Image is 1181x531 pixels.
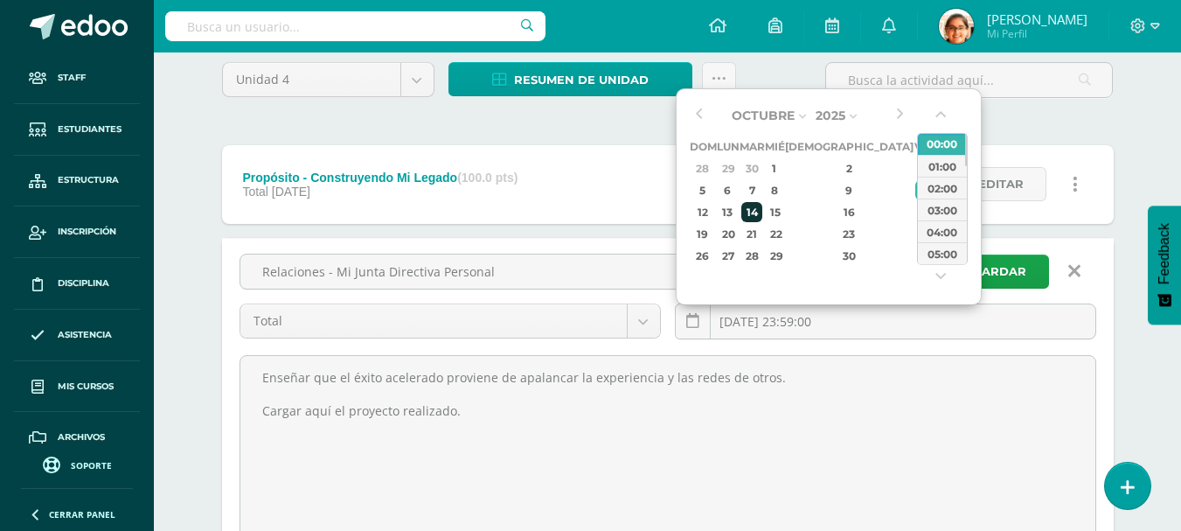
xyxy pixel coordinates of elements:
div: 02:00 [918,177,967,199]
span: Asistencia [58,328,112,342]
span: Mis cursos [58,380,114,394]
a: Inscripción [14,206,140,258]
span: Octubre [732,108,795,123]
div: 28 [692,158,714,178]
button: Guardar [921,255,1049,289]
span: Resumen de unidad [514,64,649,96]
a: Unidad 4 [223,63,434,96]
span: Staff [58,71,86,85]
div: 28 [741,246,761,266]
div: 30 [797,246,900,266]
input: Título [240,255,733,289]
a: Total [240,304,660,338]
a: Estructura [14,156,140,207]
img: 83dcd1ae463a5068b4a108754592b4a9.png [939,9,974,44]
th: Mar [740,136,765,157]
strong: (100.0 pts) [457,171,518,185]
span: Total [254,304,614,338]
span: [PERSON_NAME] [987,10,1087,28]
div: 00:00 [918,133,967,155]
div: 6 [719,180,737,200]
div: 17 [915,202,931,222]
div: 21 [741,224,761,244]
div: 1 [767,158,782,178]
div: 7 [741,180,761,200]
input: Busca un usuario... [165,11,545,41]
input: Busca la actividad aquí... [826,63,1112,97]
span: [DATE] [272,185,310,199]
th: Lun [717,136,740,157]
a: Staff [14,52,140,104]
div: 27 [719,246,737,266]
div: 15 [767,202,782,222]
div: 5 [692,180,714,200]
th: Mié [765,136,785,157]
div: 23 [797,224,900,244]
span: 2025 [816,108,845,123]
div: 20 [719,224,737,244]
a: Soporte [21,452,133,476]
th: Vie [914,136,934,157]
input: Fecha de entrega [676,304,1095,339]
div: 9 [797,180,900,200]
div: 03:00 [918,199,967,220]
a: Mis cursos [14,361,140,413]
span: Archivos [58,430,105,444]
div: 05:00 [918,242,967,264]
div: 8 [767,180,782,200]
span: Disciplina [58,276,109,290]
span: Estudiantes [58,122,122,136]
div: 04:00 [918,220,967,242]
div: 01:00 [918,155,967,177]
a: Estudiantes [14,104,140,156]
a: Disciplina [14,258,140,310]
div: Propósito - Construyendo Mi Legado [242,171,518,185]
div: 22 [767,224,782,244]
div: 26 [692,246,714,266]
a: Resumen de unidad [448,62,692,96]
span: Total [242,185,268,199]
div: 12 [692,202,714,222]
div: 24 [915,224,931,244]
div: 10 [915,180,931,200]
span: Feedback [1157,223,1172,284]
div: 14 [741,202,761,222]
span: Editar [978,168,1024,200]
span: Soporte [71,459,112,472]
div: 29 [767,246,782,266]
button: Feedback - Mostrar encuesta [1148,206,1181,325]
div: 06:00 [918,264,967,286]
span: Estructura [58,173,119,187]
div: 29 [719,158,737,178]
div: 3 [915,158,931,178]
div: 30 [741,158,761,178]
th: [DEMOGRAPHIC_DATA] [785,136,914,157]
a: Asistencia [14,310,140,361]
span: Inscripción [58,225,116,239]
a: Archivos [14,412,140,464]
div: 19 [692,224,714,244]
span: Mi Perfil [987,26,1087,41]
span: Guardar [964,255,1026,288]
span: Cerrar panel [49,508,115,521]
div: 2 [797,158,900,178]
div: 16 [797,202,900,222]
span: Unidad 4 [236,63,387,96]
th: Dom [690,136,717,157]
div: 31 [915,246,931,266]
div: 13 [719,202,737,222]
